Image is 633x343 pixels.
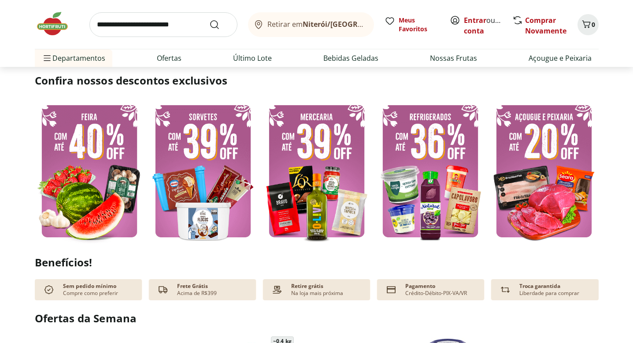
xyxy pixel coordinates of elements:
button: Carrinho [577,14,599,35]
h2: Confira nossos descontos exclusivos [35,74,599,88]
img: resfriados [376,98,485,244]
span: 0 [592,20,595,29]
span: ou [464,15,503,36]
p: Acima de R$399 [177,290,217,297]
p: Crédito-Débito-PIX-VA/VR [405,290,467,297]
button: Submit Search [209,19,230,30]
b: Niterói/[GEOGRAPHIC_DATA] [303,19,403,29]
p: Troca garantida [519,283,560,290]
img: check [42,283,56,297]
p: Retire grátis [291,283,323,290]
a: Bebidas Geladas [323,53,378,63]
a: Nossas Frutas [430,53,477,63]
input: search [89,12,237,37]
img: açougue [489,98,599,244]
a: Açougue e Peixaria [529,53,592,63]
img: card [384,283,398,297]
button: Retirar emNiterói/[GEOGRAPHIC_DATA] [248,12,374,37]
a: Criar conta [464,15,512,36]
h2: Ofertas da Semana [35,311,599,326]
p: Liberdade para comprar [519,290,579,297]
img: Hortifruti [35,11,79,37]
img: mercearia [262,98,371,244]
a: Entrar [464,15,486,25]
p: Frete Grátis [177,283,208,290]
p: Pagamento [405,283,435,290]
a: Comprar Novamente [525,15,566,36]
h2: Benefícios! [35,256,599,269]
img: payment [270,283,284,297]
button: Menu [42,48,52,69]
p: Sem pedido mínimo [63,283,116,290]
img: truck [156,283,170,297]
span: Meus Favoritos [399,16,439,33]
img: Devolução [498,283,512,297]
a: Meus Favoritos [385,16,439,33]
a: Ofertas [157,53,181,63]
a: Último Lote [233,53,272,63]
img: feira [35,98,144,244]
p: Compre como preferir [63,290,118,297]
span: Departamentos [42,48,105,69]
span: Retirar em [267,20,365,28]
p: Na loja mais próxima [291,290,343,297]
img: sorvete [148,98,258,244]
